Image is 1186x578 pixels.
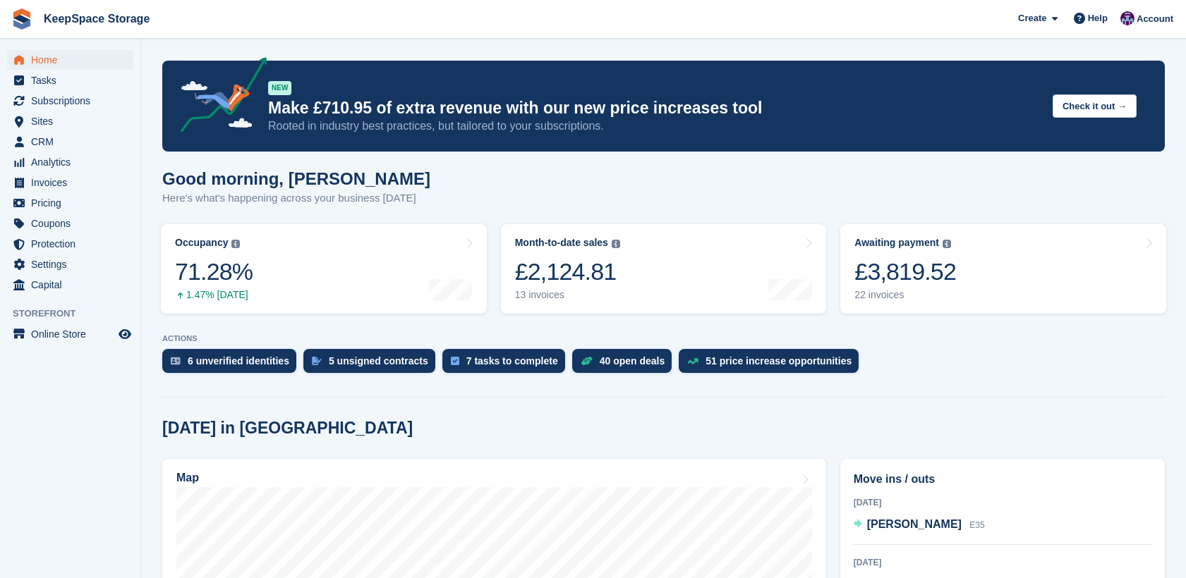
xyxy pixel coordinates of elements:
p: Here's what's happening across your business [DATE] [162,190,430,207]
span: CRM [31,132,116,152]
div: [DATE] [854,556,1151,569]
img: stora-icon-8386f47178a22dfd0bd8f6a31ec36ba5ce8667c1dd55bd0f319d3a0aa187defe.svg [11,8,32,30]
img: icon-info-grey-7440780725fd019a000dd9b08b2336e03edf1995a4989e88bcd33f0948082b44.svg [231,240,240,248]
p: ACTIONS [162,334,1165,343]
img: price-adjustments-announcement-icon-8257ccfd72463d97f412b2fc003d46551f7dbcb40ab6d574587a9cd5c0d94... [169,57,267,137]
div: £2,124.81 [515,257,620,286]
a: [PERSON_NAME] E35 [854,516,985,534]
div: 5 unsigned contracts [329,355,428,367]
h1: Good morning, [PERSON_NAME] [162,169,430,188]
span: Create [1018,11,1046,25]
div: [DATE] [854,496,1151,509]
span: Subscriptions [31,91,116,111]
span: Home [31,50,116,70]
a: menu [7,324,133,344]
img: deal-1b604bf984904fb50ccaf53a9ad4b4a5d6e5aea283cecdc64d6e3604feb123c2.svg [581,356,593,366]
a: menu [7,193,133,213]
a: Month-to-date sales £2,124.81 13 invoices [501,224,827,314]
a: menu [7,50,133,70]
span: [PERSON_NAME] [867,518,962,530]
span: Invoices [31,173,116,192]
img: price_increase_opportunities-93ffe204e8149a01c8c9dc8f82e8f89637d9d84a8eef4429ea346261dce0b2c0.svg [687,358,698,364]
a: menu [7,152,133,172]
a: menu [7,91,133,111]
p: Make £710.95 of extra revenue with our new price increases tool [268,98,1041,118]
div: 13 invoices [515,289,620,301]
a: menu [7,275,133,295]
span: Pricing [31,193,116,213]
div: 1.47% [DATE] [175,289,253,301]
a: menu [7,70,133,90]
span: Sites [31,111,116,131]
a: menu [7,234,133,254]
a: menu [7,173,133,192]
div: 7 tasks to complete [466,355,558,367]
p: Rooted in industry best practices, but tailored to your subscriptions. [268,118,1041,134]
a: 51 price increase opportunities [679,349,866,380]
div: Occupancy [175,237,228,249]
span: Analytics [31,152,116,172]
div: 51 price increase opportunities [706,355,852,367]
span: Account [1137,12,1173,26]
span: Help [1088,11,1108,25]
a: Awaiting payment £3,819.52 22 invoices [840,224,1166,314]
img: contract_signature_icon-13c848040528278c33f63329250d36e43548de30e8caae1d1a13099fd9432cc5.svg [312,357,322,365]
span: Storefront [13,307,140,321]
img: verify_identity-adf6edd0f0f0b5bbfe63781bf79b02c33cf7c696d77639b501bdc392416b5a36.svg [171,357,181,365]
div: 71.28% [175,257,253,286]
h2: Move ins / outs [854,471,1151,488]
span: Settings [31,254,116,274]
h2: [DATE] in [GEOGRAPHIC_DATA] [162,419,413,438]
a: menu [7,111,133,131]
span: Capital [31,275,116,295]
div: 40 open deals [600,355,665,367]
img: icon-info-grey-7440780725fd019a000dd9b08b2336e03edf1995a4989e88bcd33f0948082b44.svg [943,240,951,248]
a: 5 unsigned contracts [303,349,442,380]
span: Protection [31,234,116,254]
span: E35 [969,520,984,530]
div: Month-to-date sales [515,237,608,249]
img: Charlotte Jobling [1120,11,1134,25]
img: icon-info-grey-7440780725fd019a000dd9b08b2336e03edf1995a4989e88bcd33f0948082b44.svg [612,240,620,248]
span: Online Store [31,324,116,344]
a: 7 tasks to complete [442,349,572,380]
a: KeepSpace Storage [38,7,155,30]
a: Occupancy 71.28% 1.47% [DATE] [161,224,487,314]
a: menu [7,214,133,233]
a: 6 unverified identities [162,349,303,380]
div: 6 unverified identities [188,355,289,367]
button: Check it out → [1053,94,1137,118]
a: Preview store [116,326,133,343]
div: £3,819.52 [854,257,956,286]
a: menu [7,132,133,152]
a: 40 open deals [572,349,679,380]
div: Awaiting payment [854,237,939,249]
span: Tasks [31,70,116,90]
div: 22 invoices [854,289,956,301]
div: NEW [268,81,291,95]
span: Coupons [31,214,116,233]
img: task-75834270c22a3079a89374b754ae025e5fb1db73e45f91037f5363f120a921f8.svg [451,357,459,365]
a: menu [7,254,133,274]
h2: Map [176,472,199,484]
